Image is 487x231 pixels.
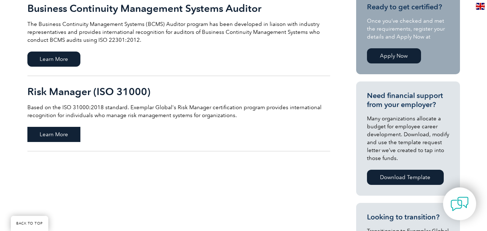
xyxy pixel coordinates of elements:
h3: Need financial support from your employer? [367,91,449,109]
p: Once you’ve checked and met the requirements, register your details and Apply Now at [367,17,449,41]
a: Risk Manager (ISO 31000) Based on the ISO 31000:2018 standard. Exemplar Global's Risk Manager cer... [27,76,330,151]
h2: Business Continuity Management Systems Auditor [27,3,330,14]
p: Many organizations allocate a budget for employee career development. Download, modify and use th... [367,115,449,162]
h3: Ready to get certified? [367,3,449,12]
p: Based on the ISO 31000:2018 standard. Exemplar Global's Risk Manager certification program provid... [27,103,330,119]
img: en [476,3,485,10]
span: Learn More [27,52,80,67]
img: contact-chat.png [451,195,469,213]
h3: Looking to transition? [367,213,449,222]
a: Apply Now [367,48,421,63]
a: Download Template [367,170,444,185]
a: BACK TO TOP [11,216,48,231]
h2: Risk Manager (ISO 31000) [27,86,330,97]
span: Learn More [27,127,80,142]
p: The Business Continuity Management Systems (BCMS) Auditor program has been developed in liaison w... [27,20,330,44]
